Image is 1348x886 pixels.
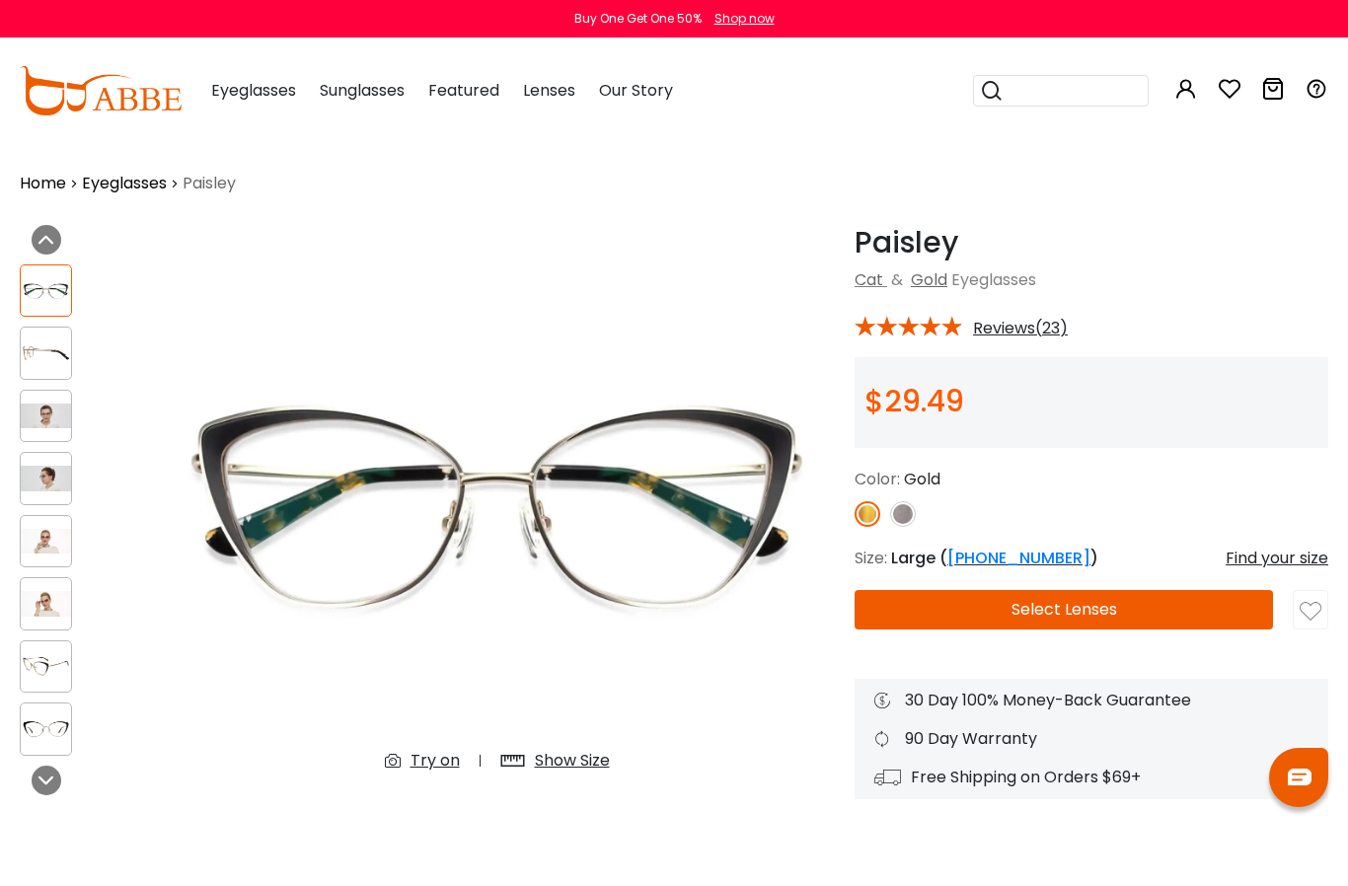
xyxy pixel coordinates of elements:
div: Shop now [714,10,775,28]
div: Try on [411,749,460,773]
a: Cat [855,268,883,291]
div: Free Shipping on Orders $69+ [874,766,1309,789]
span: Reviews(23) [973,320,1068,337]
img: Paisley Gold Metal Eyeglasses , SpringHinges , NosePads Frames from ABBE Glasses [21,340,71,366]
a: Eyeglasses [82,172,167,195]
span: Eyeglasses [951,268,1036,291]
span: Sunglasses [320,79,405,102]
img: chat [1288,769,1311,785]
img: Paisley Gold Metal Eyeglasses , SpringHinges , NosePads Frames from ABBE Glasses [21,466,71,491]
img: Paisley Gold Metal Eyeglasses , SpringHinges , NosePads Frames from ABBE Glasses [21,278,71,304]
div: Find your size [1226,547,1328,570]
span: Eyeglasses [211,79,296,102]
a: Gold [911,268,947,291]
div: Show Size [535,749,610,773]
button: Select Lenses [855,590,1273,629]
img: like [1300,601,1321,623]
a: [PHONE_NUMBER] [947,547,1090,569]
h1: Paisley [855,225,1328,260]
a: Home [20,172,66,195]
img: abbeglasses.com [20,66,182,115]
div: Buy One Get One 50% [574,10,702,28]
img: Paisley Gold Metal Eyeglasses , SpringHinges , NosePads Frames from ABBE Glasses [21,529,71,554]
span: Large ( ) [891,547,1098,569]
img: Paisley Gold Metal Eyeglasses , SpringHinges , NosePads Frames from ABBE Glasses [21,653,71,679]
span: Paisley [183,172,236,195]
img: Paisley Gold Metal Eyeglasses , SpringHinges , NosePads Frames from ABBE Glasses [21,591,71,617]
span: & [887,268,907,291]
span: Featured [428,79,499,102]
div: 30 Day 100% Money-Back Guarantee [874,689,1309,712]
span: Gold [904,468,940,490]
span: Our Story [599,79,673,102]
img: Paisley Gold Metal Eyeglasses , SpringHinges , NosePads Frames from ABBE Glasses [21,716,71,742]
a: Shop now [705,10,775,27]
span: Color: [855,468,900,490]
span: $29.49 [864,380,964,422]
img: Paisley Gold Metal Eyeglasses , SpringHinges , NosePads Frames from ABBE Glasses [21,404,71,429]
span: Size: [855,547,887,569]
div: 90 Day Warranty [874,727,1309,751]
img: Paisley Gold Metal Eyeglasses , SpringHinges , NosePads Frames from ABBE Glasses [159,225,835,788]
span: Lenses [523,79,575,102]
